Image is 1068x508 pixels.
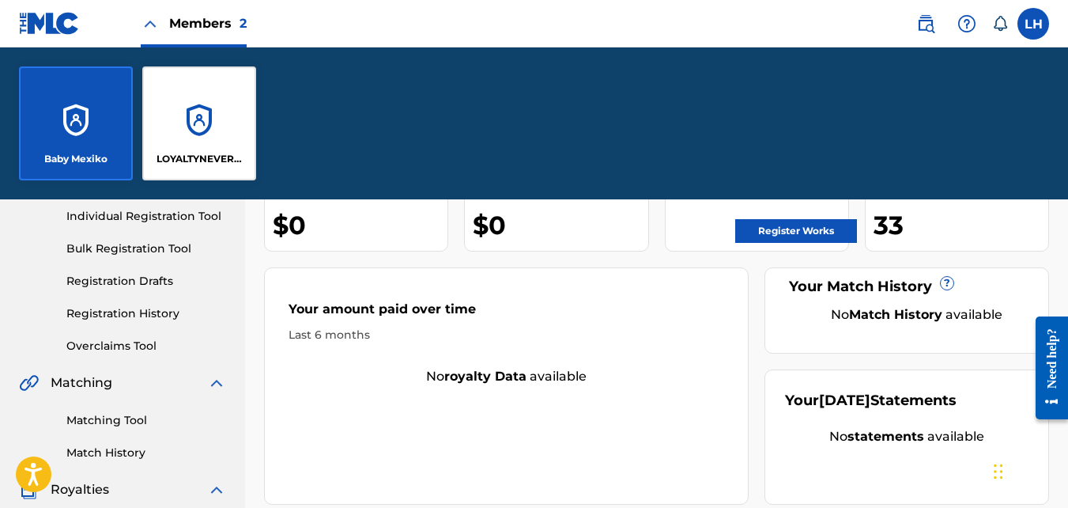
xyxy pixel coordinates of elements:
[874,207,1048,243] div: 33
[207,480,226,499] img: expand
[289,300,724,327] div: Your amount paid over time
[51,373,112,392] span: Matching
[169,14,247,32] span: Members
[142,66,256,180] a: AccountsLOYALTYNEVERDIES
[19,12,80,35] img: MLC Logo
[66,445,226,461] a: Match History
[289,327,724,343] div: Last 6 months
[444,369,526,384] strong: royalty data
[941,277,953,290] span: ?
[951,8,983,40] div: Help
[66,305,226,322] a: Registration History
[785,390,957,411] div: Your Statements
[141,14,160,33] img: Close
[66,412,226,429] a: Matching Tool
[910,8,942,40] a: Public Search
[989,432,1068,508] iframe: Chat Widget
[19,66,133,180] a: AccountsBaby Mexiko
[916,14,935,33] img: search
[785,276,1028,298] div: Your Match History
[957,14,976,33] img: help
[1017,8,1049,40] div: User Menu
[819,392,870,409] span: [DATE]
[849,307,942,322] strong: Match History
[785,427,1028,446] div: No available
[44,152,108,166] p: Baby Mexiko
[273,207,447,243] div: $0
[473,207,647,243] div: $0
[994,448,1003,495] div: Drag
[66,338,226,354] a: Overclaims Tool
[805,305,1028,324] div: No available
[735,219,857,243] a: Register Works
[19,373,39,392] img: Matching
[66,241,226,257] a: Bulk Registration Tool
[265,367,748,386] div: No available
[240,16,247,31] span: 2
[66,208,226,225] a: Individual Registration Tool
[51,480,109,499] span: Royalties
[1024,304,1068,431] iframe: Resource Center
[207,373,226,392] img: expand
[19,480,38,499] img: Royalties
[66,273,226,290] a: Registration Drafts
[157,152,243,166] p: LOYALTYNEVERDIES
[992,16,1008,32] div: Notifications
[847,429,924,444] strong: statements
